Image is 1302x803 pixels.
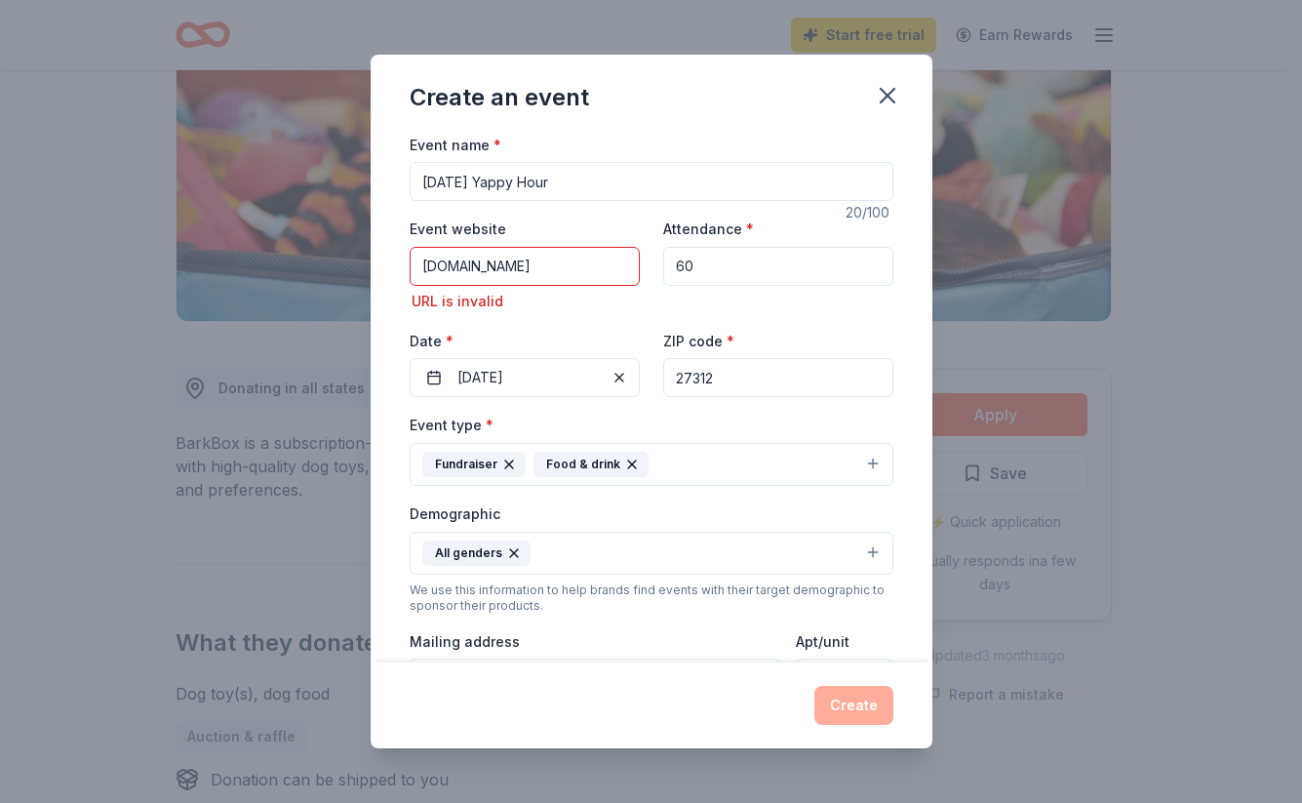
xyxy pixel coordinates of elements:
input: Spring Fundraiser [410,162,893,201]
button: All genders [410,532,893,575]
label: Apt/unit [796,632,849,652]
input: https://www... [410,247,640,286]
input: 20 [663,247,893,286]
input: Enter a US address [410,659,781,698]
label: ZIP code [663,332,734,351]
div: 20 /100 [846,201,893,224]
label: Date [410,332,640,351]
label: Demographic [410,504,500,524]
button: FundraiserFood & drink [410,443,893,486]
button: [DATE] [410,358,640,397]
div: URL is invalid [410,290,640,313]
label: Event name [410,136,501,155]
div: Fundraiser [422,452,526,477]
input: # [796,659,892,698]
input: 12345 (U.S. only) [663,358,893,397]
label: Event website [410,220,506,239]
div: Food & drink [533,452,649,477]
div: Create an event [410,82,589,113]
label: Event type [410,416,493,435]
div: We use this information to help brands find events with their target demographic to sponsor their... [410,582,893,614]
label: Attendance [663,220,754,239]
label: Mailing address [410,632,520,652]
div: All genders [422,541,531,566]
